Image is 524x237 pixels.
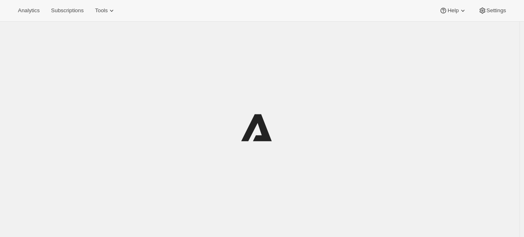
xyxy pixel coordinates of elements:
span: Analytics [18,7,40,14]
button: Settings [473,5,511,16]
span: Subscriptions [51,7,84,14]
button: Tools [90,5,121,16]
span: Help [447,7,458,14]
button: Subscriptions [46,5,88,16]
button: Help [434,5,471,16]
button: Analytics [13,5,44,16]
span: Tools [95,7,108,14]
span: Settings [487,7,506,14]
